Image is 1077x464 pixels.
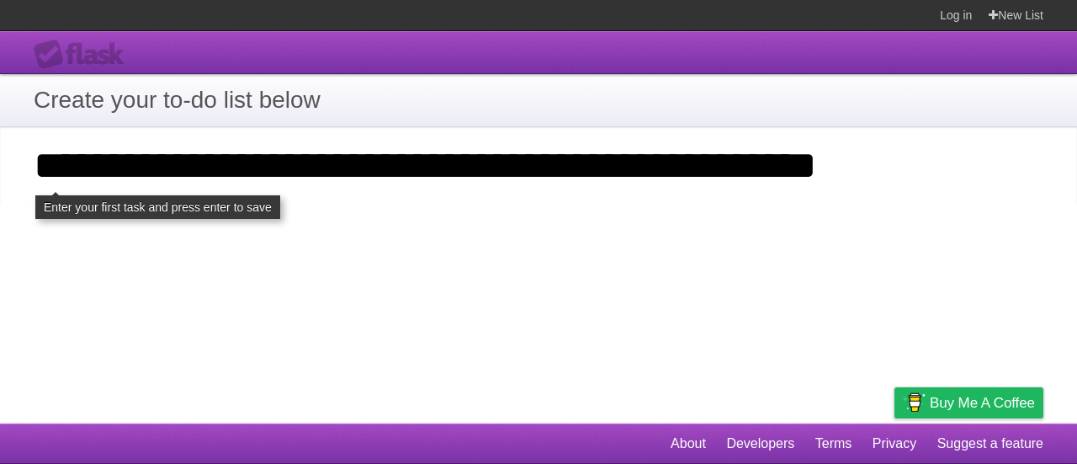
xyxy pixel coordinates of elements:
[671,428,706,460] a: About
[894,387,1043,419] a: Buy me a coffee
[34,40,135,70] div: Flask
[903,388,926,417] img: Buy me a coffee
[34,83,1043,118] h1: Create your to-do list below
[930,388,1035,418] span: Buy me a coffee
[937,428,1043,460] a: Suggest a feature
[726,428,794,460] a: Developers
[873,428,916,460] a: Privacy
[815,428,852,460] a: Terms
